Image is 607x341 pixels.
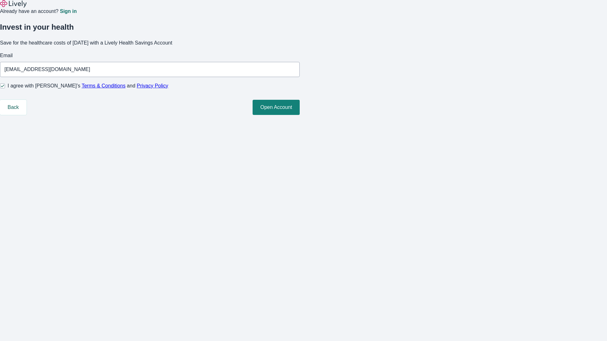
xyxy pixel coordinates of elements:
span: I agree with [PERSON_NAME]’s and [8,82,168,90]
a: Privacy Policy [137,83,169,88]
a: Terms & Conditions [82,83,126,88]
a: Sign in [60,9,77,14]
button: Open Account [253,100,300,115]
